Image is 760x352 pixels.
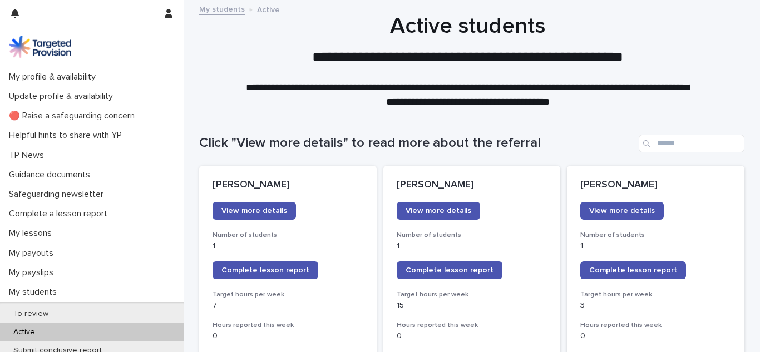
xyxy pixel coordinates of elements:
p: 1 [213,241,363,251]
p: 1 [580,241,731,251]
p: Update profile & availability [4,91,122,102]
p: [PERSON_NAME] [213,179,363,191]
h1: Active students [195,13,741,39]
p: 🔴 Raise a safeguarding concern [4,111,144,121]
a: View more details [397,202,480,220]
span: View more details [406,207,471,215]
span: View more details [221,207,287,215]
h1: Click "View more details" to read more about the referral [199,135,634,151]
h3: Hours reported this week [397,321,547,330]
a: Complete lesson report [580,261,686,279]
p: Active [257,3,280,15]
p: 0 [580,331,731,341]
a: Complete lesson report [397,261,502,279]
a: View more details [580,202,664,220]
a: Complete lesson report [213,261,318,279]
h3: Target hours per week [580,290,731,299]
h3: Hours reported this week [580,321,731,330]
span: Complete lesson report [406,266,493,274]
h3: Hours reported this week [213,321,363,330]
span: Complete lesson report [589,266,677,274]
p: [PERSON_NAME] [580,179,731,191]
p: 1 [397,241,547,251]
p: Guidance documents [4,170,99,180]
p: 0 [213,331,363,341]
img: M5nRWzHhSzIhMunXDL62 [9,36,71,58]
p: My payouts [4,248,62,259]
p: [PERSON_NAME] [397,179,547,191]
p: 0 [397,331,547,341]
h3: Target hours per week [397,290,547,299]
p: Complete a lesson report [4,209,116,219]
p: TP News [4,150,53,161]
a: View more details [213,202,296,220]
p: 7 [213,301,363,310]
h3: Number of students [580,231,731,240]
span: Complete lesson report [221,266,309,274]
h3: Number of students [213,231,363,240]
p: My students [4,287,66,298]
p: My payslips [4,267,62,278]
a: My students [199,2,245,15]
p: 3 [580,301,731,310]
p: Helpful hints to share with YP [4,130,131,141]
h3: Target hours per week [213,290,363,299]
p: To review [4,309,57,319]
p: Active [4,328,44,337]
h3: Number of students [397,231,547,240]
p: 15 [397,301,547,310]
p: My lessons [4,228,61,239]
input: Search [639,135,744,152]
span: View more details [589,207,655,215]
p: Safeguarding newsletter [4,189,112,200]
p: My profile & availability [4,72,105,82]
